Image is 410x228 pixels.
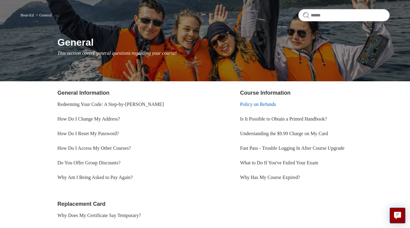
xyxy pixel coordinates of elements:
a: Why Does My Certificate Say Temporary? [57,213,141,218]
a: Why Has My Course Expired? [240,175,300,180]
a: Policy on Refunds [240,102,276,107]
a: What to Do If You've Failed Your Exam [240,160,318,165]
a: Do You Offer Group Discounts? [57,160,120,165]
a: Replacement Card [57,201,106,207]
a: Boat-Ed [20,13,33,17]
a: Course Information [240,90,290,96]
a: Understanding the $9.99 Charge on My Card [240,131,328,136]
a: General Information [57,90,109,96]
li: General [35,13,52,17]
input: Search [298,9,390,21]
p: This section covers general questions regarding your course! [57,50,390,57]
a: Fast Pass - Trouble Logging In After Course Upgrade [240,146,344,151]
h1: General [57,35,390,50]
li: Boat-Ed [20,13,35,17]
button: Live chat [390,208,405,223]
a: Redeeming Your Code: A Step-by-[PERSON_NAME] [57,102,164,107]
a: Why Am I Being Asked to Pay Again? [57,175,133,180]
a: Is It Possible to Obtain a Printed Handbook? [240,116,327,121]
a: How Do I Access My Other Courses? [57,146,131,151]
a: How Do I Change My Address? [57,116,120,121]
a: How Do I Reset My Password? [57,131,119,136]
